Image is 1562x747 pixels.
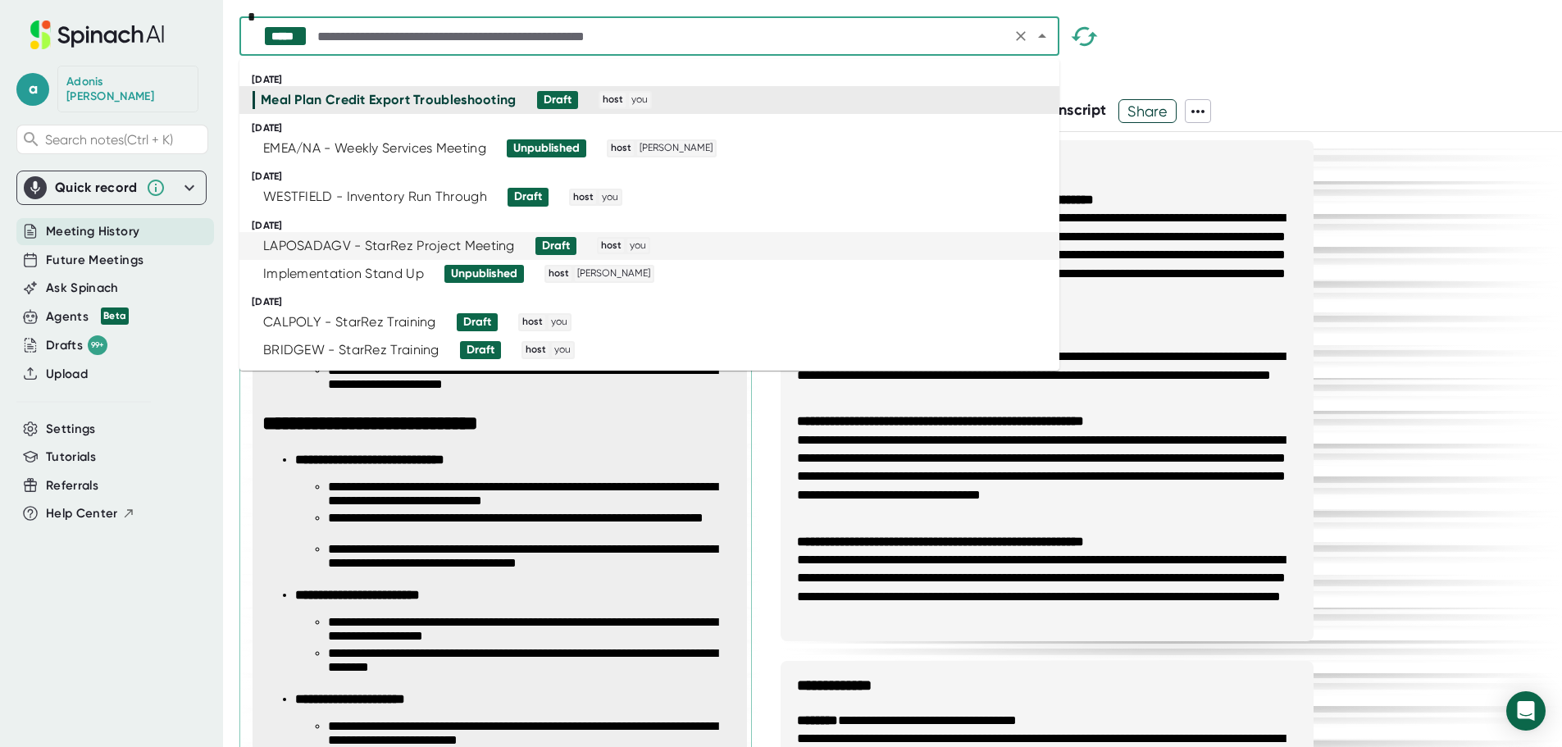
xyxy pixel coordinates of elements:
[263,266,424,282] div: Implementation Stand Up
[520,315,545,330] span: host
[263,342,439,358] div: BRIDGEW - StarRez Training
[16,73,49,106] span: a
[66,75,189,103] div: Adonis Thompson
[575,266,653,281] span: [PERSON_NAME]
[599,239,624,253] span: host
[467,343,494,358] div: Draft
[571,190,596,205] span: host
[513,141,580,156] div: Unpublished
[46,251,143,270] button: Future Meetings
[46,335,107,355] div: Drafts
[608,141,634,156] span: host
[24,171,199,204] div: Quick record
[1031,25,1054,48] button: Close
[263,314,436,330] div: CALPOLY - StarRez Training
[600,93,626,107] span: host
[1506,691,1546,731] div: Open Intercom Messenger
[46,504,135,523] button: Help Center
[252,171,1059,183] div: [DATE]
[514,189,542,204] div: Draft
[46,420,96,439] button: Settings
[46,222,139,241] button: Meeting History
[46,335,107,355] button: Drafts 99+
[46,504,118,523] span: Help Center
[542,239,570,253] div: Draft
[45,132,173,148] span: Search notes (Ctrl + K)
[463,315,491,330] div: Draft
[1036,99,1107,121] button: Transcript
[627,239,649,253] span: you
[1118,99,1177,123] button: Share
[599,190,621,205] span: you
[46,476,98,495] button: Referrals
[451,266,517,281] div: Unpublished
[252,122,1059,134] div: [DATE]
[46,448,96,467] button: Tutorials
[549,315,570,330] span: you
[88,335,107,355] div: 99+
[263,238,515,254] div: LAPOSADAGV - StarRez Project Meeting
[629,93,650,107] span: you
[101,307,129,325] div: Beta
[546,266,572,281] span: host
[46,365,88,384] button: Upload
[1036,101,1107,119] span: Transcript
[544,93,572,107] div: Draft
[252,296,1059,308] div: [DATE]
[1119,97,1176,125] span: Share
[637,141,715,156] span: [PERSON_NAME]
[46,307,129,326] button: Agents Beta
[552,343,573,358] span: you
[252,74,1059,86] div: [DATE]
[263,189,487,205] div: WESTFIELD - Inventory Run Through
[46,279,119,298] button: Ask Spinach
[263,140,486,157] div: EMEA/NA - Weekly Services Meeting
[55,180,138,196] div: Quick record
[523,343,549,358] span: host
[1009,25,1032,48] button: Clear
[46,307,129,326] div: Agents
[252,220,1059,232] div: [DATE]
[261,92,517,108] div: Meal Plan Credit Export Troubleshooting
